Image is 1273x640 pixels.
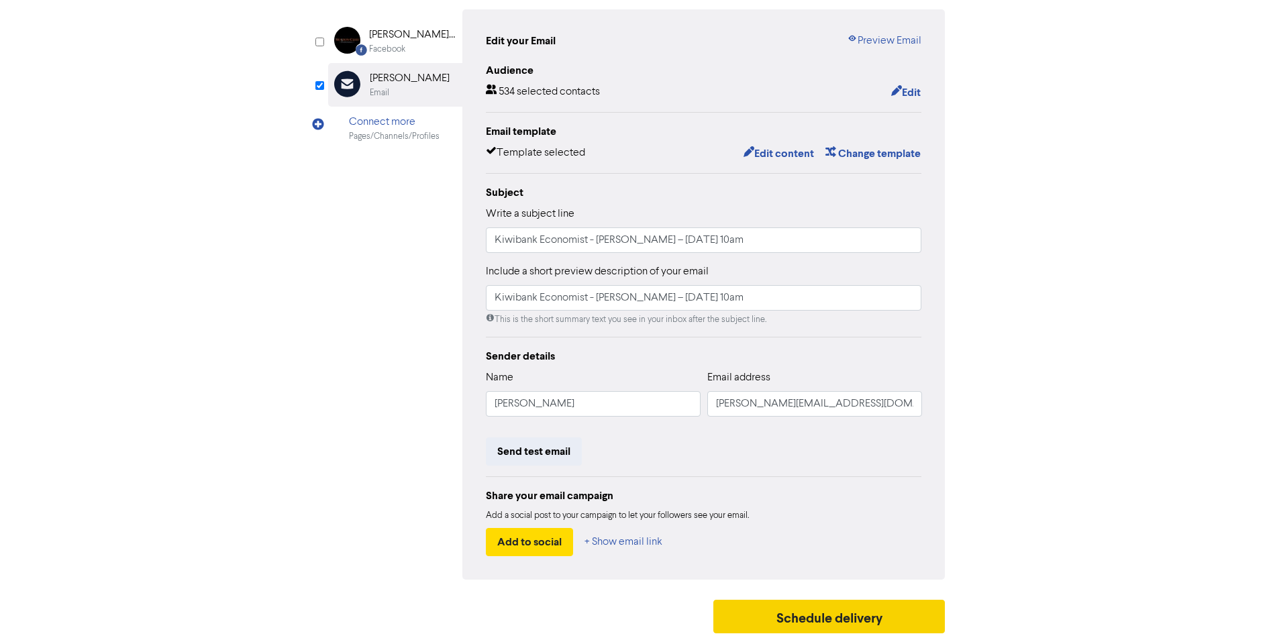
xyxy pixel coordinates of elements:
div: Email [370,87,389,99]
div: Email template [486,123,922,140]
div: Template selected [486,145,585,162]
button: Add to social [486,528,573,556]
div: Subject [486,184,922,201]
div: Audience [486,62,922,78]
div: Connect morePages/Channels/Profiles [328,107,462,150]
div: Connect more [349,114,440,130]
div: Sender details [486,348,922,364]
div: Edit your Email [486,33,556,49]
label: Include a short preview description of your email [486,264,709,280]
div: 534 selected contacts [486,84,600,101]
div: Add a social post to your campaign to let your followers see your email. [486,509,922,523]
button: Schedule delivery [713,600,946,633]
div: Facebook [369,43,405,56]
button: + Show email link [584,528,663,556]
label: Email address [707,370,770,386]
iframe: Chat Widget [1105,495,1273,640]
a: Preview Email [847,33,921,49]
div: This is the short summary text you see in your inbox after the subject line. [486,313,922,326]
label: Write a subject line [486,206,574,222]
div: [PERSON_NAME] [370,70,450,87]
button: Edit content [743,145,815,162]
div: Pages/Channels/Profiles [349,130,440,143]
button: Send test email [486,437,582,466]
img: Facebook [334,27,360,54]
div: Facebook [PERSON_NAME] Creed Advisory LimitedFacebook [328,19,462,63]
button: Edit [890,84,921,101]
div: Share your email campaign [486,488,922,504]
button: Change template [825,145,921,162]
div: [PERSON_NAME]Email [328,63,462,107]
label: Name [486,370,513,386]
div: [PERSON_NAME] Creed Advisory Limited [369,27,455,43]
